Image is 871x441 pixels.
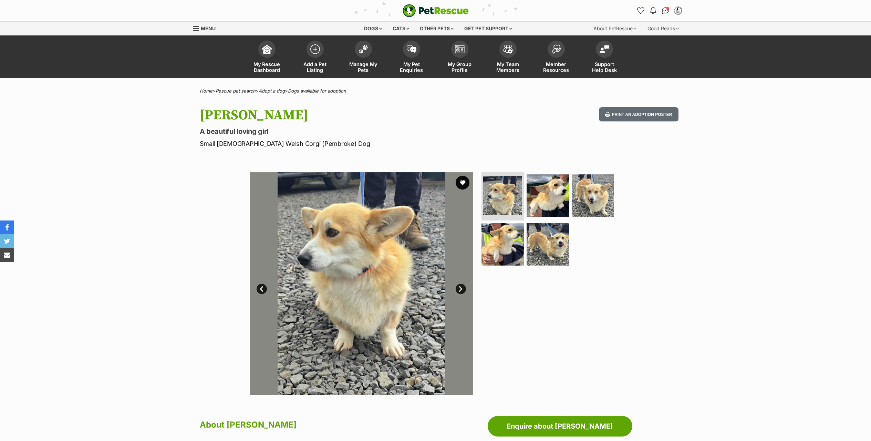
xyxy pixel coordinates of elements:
a: Next [456,284,466,294]
img: Photo of Millie [572,174,614,217]
img: team-members-icon-5396bd8760b3fe7c0b43da4ab00e1e3bb1a5d9ba89233759b79545d2d3fc5d0d.svg [503,45,513,54]
button: Notifications [648,5,659,16]
a: Adopt a dog [259,88,285,94]
img: Photo of Millie [527,174,569,217]
a: Conversations [660,5,671,16]
p: Small [DEMOGRAPHIC_DATA] Welsh Corgi (Pembroke) Dog [200,139,491,148]
div: About PetRescue [589,22,641,35]
img: group-profile-icon-3fa3cf56718a62981997c0bc7e787c4b2cf8bcc04b72c1350f741eb67cf2f40e.svg [455,45,465,53]
a: Favourites [635,5,646,16]
a: Dogs available for adoption [288,88,346,94]
img: Photo of Millie [483,176,522,215]
button: Print an adoption poster [599,107,678,121]
span: Support Help Desk [589,61,620,73]
ul: Account quick links [635,5,684,16]
div: Cats [388,22,414,35]
img: manage-my-pets-icon-02211641906a0b7f246fdf0571729dbe1e7629f14944591b6c1af311fb30b64b.svg [359,45,368,54]
a: Menu [193,22,220,34]
a: PetRescue [403,4,469,17]
a: Rescue pet search [216,88,256,94]
span: My Group Profile [444,61,475,73]
img: add-pet-listing-icon-0afa8454b4691262ce3f59096e99ab1cd57d4a30225e0717b998d2c9b9846f56.svg [310,44,320,54]
img: logo-e224e6f780fb5917bec1dbf3a21bbac754714ae5b6737aabdf751b685950b380.svg [403,4,469,17]
h1: [PERSON_NAME] [200,107,491,123]
a: Prev [257,284,267,294]
div: Other pets [415,22,458,35]
span: My Team Members [492,61,523,73]
a: Add a Pet Listing [291,37,339,78]
img: chat-41dd97257d64d25036548639549fe6c8038ab92f7586957e7f3b1b290dea8141.svg [662,7,669,14]
img: dashboard-icon-eb2f2d2d3e046f16d808141f083e7271f6b2e854fb5c12c21221c1fb7104beca.svg [262,44,272,54]
span: My Pet Enquiries [396,61,427,73]
h2: About [PERSON_NAME] [200,417,484,432]
img: Emma Wiechmann profile pic [675,7,682,14]
span: Menu [201,25,216,31]
span: My Rescue Dashboard [251,61,282,73]
div: Dogs [359,22,387,35]
a: Home [200,88,212,94]
div: > > > [183,88,689,94]
p: A beautiful loving girl [200,127,491,136]
a: Member Resources [532,37,580,78]
a: My Rescue Dashboard [243,37,291,78]
button: My account [673,5,684,16]
a: Enquire about [PERSON_NAME] [488,416,632,437]
a: My Pet Enquiries [387,37,436,78]
a: My Team Members [484,37,532,78]
img: Photo of Millie [527,223,569,266]
span: Manage My Pets [348,61,379,73]
span: Add a Pet Listing [300,61,331,73]
img: notifications-46538b983faf8c2785f20acdc204bb7945ddae34d4c08c2a6579f10ce5e182be.svg [650,7,656,14]
a: My Group Profile [436,37,484,78]
span: Member Resources [541,61,572,73]
a: Manage My Pets [339,37,387,78]
div: Get pet support [459,22,517,35]
a: Support Help Desk [580,37,629,78]
img: Photo of Millie [250,172,473,395]
img: pet-enquiries-icon-7e3ad2cf08bfb03b45e93fb7055b45f3efa6380592205ae92323e6603595dc1f.svg [407,45,416,53]
img: Photo of Millie [481,223,524,266]
img: member-resources-icon-8e73f808a243e03378d46382f2149f9095a855e16c252ad45f914b54edf8863c.svg [551,44,561,54]
img: help-desk-icon-fdf02630f3aa405de69fd3d07c3f3aa587a6932b1a1747fa1d2bba05be0121f9.svg [600,45,609,53]
button: favourite [456,176,469,190]
div: Good Reads [643,22,684,35]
